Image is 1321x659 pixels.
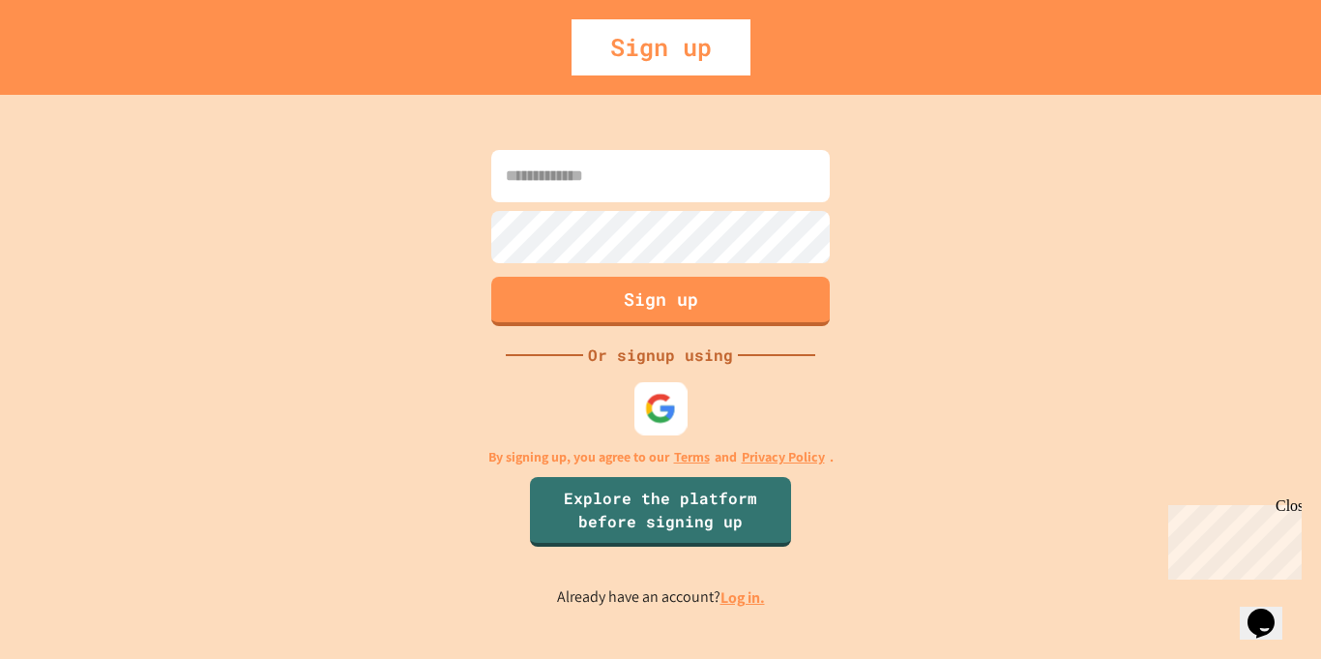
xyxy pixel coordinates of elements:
div: Sign up [572,19,750,75]
div: Or signup using [583,344,738,367]
a: Log in. [720,587,765,608]
button: Sign up [491,277,830,326]
iframe: chat widget [1160,497,1302,580]
img: google-icon.svg [645,392,677,424]
a: Privacy Policy [742,447,825,467]
p: Already have an account? [557,585,765,610]
div: Chat with us now!Close [8,8,133,123]
a: Explore the platform before signing up [530,477,791,547]
iframe: chat widget [1240,582,1302,640]
a: Terms [674,447,710,467]
p: By signing up, you agree to our and . [488,447,834,467]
